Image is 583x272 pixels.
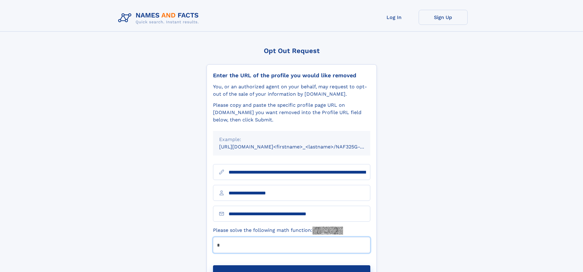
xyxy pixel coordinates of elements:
[213,102,370,124] div: Please copy and paste the specific profile page URL on [DOMAIN_NAME] you want removed into the Pr...
[213,227,343,235] label: Please solve the following math function:
[116,10,204,26] img: Logo Names and Facts
[219,136,364,143] div: Example:
[370,10,419,25] a: Log In
[207,47,377,55] div: Opt Out Request
[213,72,370,79] div: Enter the URL of the profile you would like removed
[419,10,468,25] a: Sign Up
[219,144,382,150] small: [URL][DOMAIN_NAME]<firstname>_<lastname>/NAF325G-xxxxxxxx
[213,83,370,98] div: You, or an authorized agent on your behalf, may request to opt-out of the sale of your informatio...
